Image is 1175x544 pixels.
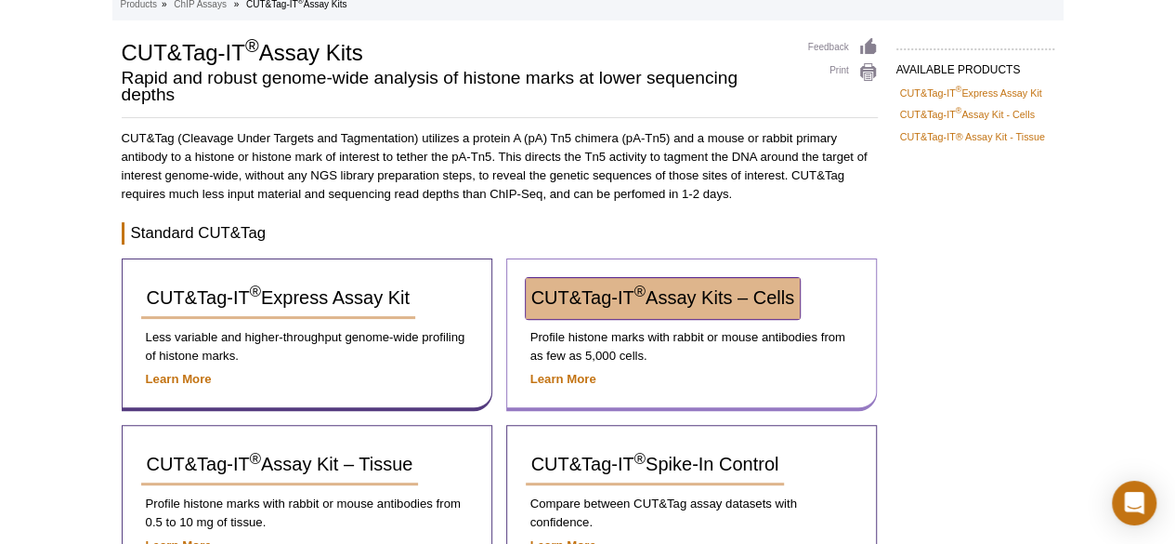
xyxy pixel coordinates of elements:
[147,454,413,474] span: CUT&Tag-IT Assay Kit – Tissue
[526,495,857,532] p: Compare between CUT&Tag assay datasets with confidence.
[146,372,212,386] a: Learn More
[245,35,259,56] sup: ®
[530,372,596,386] a: Learn More
[634,284,646,301] sup: ®
[141,495,473,532] p: Profile histone marks with rabbit or mouse antibodies from 0.5 to 10 mg of tissue.
[526,278,800,319] a: CUT&Tag-IT®Assay Kits – Cells
[531,287,794,308] span: CUT&Tag-IT Assay Kits – Cells
[900,128,1045,145] a: CUT&Tag-IT® Assay Kit - Tissue
[122,129,878,204] p: CUT&Tag (Cleavage Under Targets and Tagmentation) utilizes a protein A (pA) Tn5 chimera (pA-Tn5) ...
[141,444,419,485] a: CUT&Tag-IT®Assay Kit – Tissue
[531,454,779,474] span: CUT&Tag-IT Spike-In Control
[141,278,415,319] a: CUT&Tag-IT®Express Assay Kit
[147,287,410,308] span: CUT&Tag-IT Express Assay Kit
[250,284,261,301] sup: ®
[1112,481,1156,525] div: Open Intercom Messenger
[141,328,473,365] p: Less variable and higher-throughput genome-wide profiling of histone marks.
[956,85,962,94] sup: ®
[526,444,785,485] a: CUT&Tag-IT®Spike-In Control
[956,107,962,116] sup: ®
[808,37,878,58] a: Feedback
[122,70,790,103] h2: Rapid and robust genome-wide analysis of histone marks at lower sequencing depths
[634,450,646,468] sup: ®
[122,222,878,245] h3: Standard CUT&Tag
[896,48,1054,82] h2: AVAILABLE PRODUCTS
[900,106,1035,123] a: CUT&Tag-IT®Assay Kit - Cells
[808,62,878,83] a: Print
[122,37,790,65] h1: CUT&Tag-IT Assay Kits
[250,450,261,468] sup: ®
[900,85,1042,101] a: CUT&Tag-IT®Express Assay Kit
[526,328,857,365] p: Profile histone marks with rabbit or mouse antibodies from as few as 5,000 cells.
